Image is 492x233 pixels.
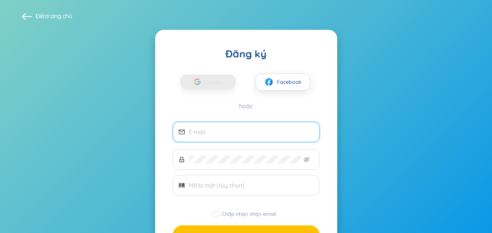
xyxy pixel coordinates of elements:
[179,182,185,188] span: mã vạch
[189,181,314,189] input: Mã bí mật (tùy chọn)
[204,79,222,85] font: Google
[264,77,273,87] img: facebook
[179,157,185,162] span: khóa
[239,103,253,110] font: hoặc
[46,12,72,20] a: trang chủ
[256,73,310,91] button: facebookFacebook
[36,12,46,20] font: Đến
[189,128,314,136] input: E-mail
[304,157,310,162] span: mắt không nhìn thấy được
[277,79,302,85] font: Facebook
[225,47,266,60] font: Đăng ký
[181,75,235,90] button: Google
[179,129,185,135] span: thư
[222,211,276,217] font: Chấp nhận nhận email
